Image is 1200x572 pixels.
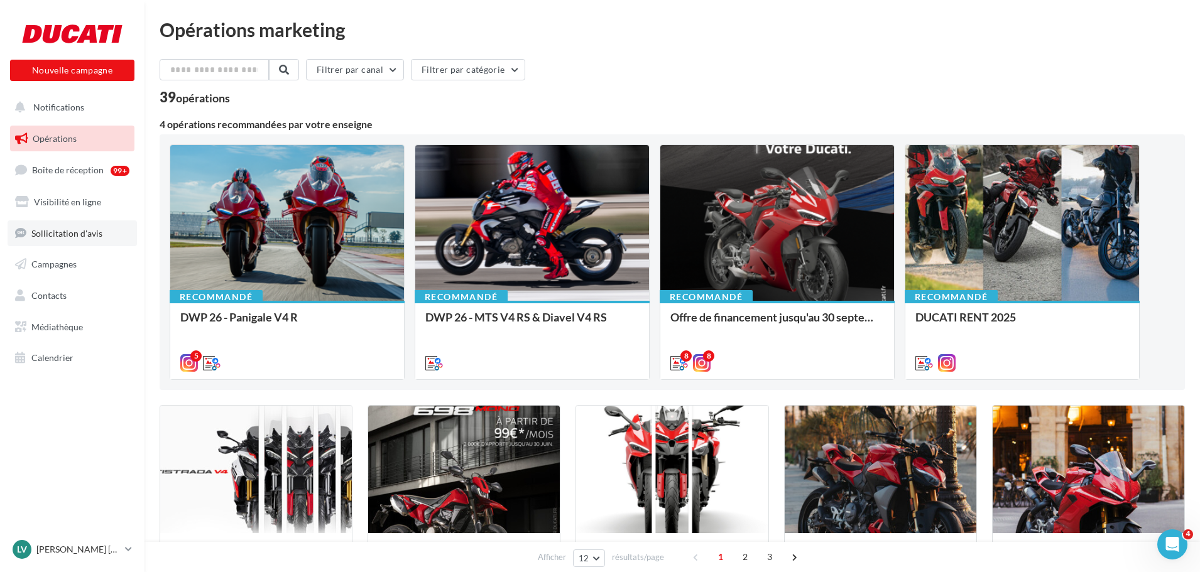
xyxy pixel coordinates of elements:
a: Sollicitation d'avis [8,220,137,247]
span: Afficher [538,551,566,563]
span: résultats/page [612,551,664,563]
span: 3 [760,547,780,567]
span: 4 [1183,529,1193,539]
div: 99+ [111,166,129,176]
div: Opérations marketing [160,20,1185,39]
div: DWP 26 - Panigale V4 R [180,311,394,336]
div: DUCATI RENT 2025 [915,311,1129,336]
button: Notifications [8,94,132,121]
a: Lv [PERSON_NAME] [PERSON_NAME] [10,537,134,561]
span: Notifications [33,102,84,112]
a: Campagnes [8,251,137,278]
button: Filtrer par canal [306,59,404,80]
div: Offre de financement jusqu'au 30 septembre [670,311,884,336]
p: [PERSON_NAME] [PERSON_NAME] [36,543,120,556]
span: Médiathèque [31,321,83,332]
a: Contacts [8,283,137,309]
a: Opérations [8,126,137,152]
div: Recommandé [905,290,998,304]
span: 2 [735,547,755,567]
span: Opérations [33,133,77,144]
div: 8 [703,350,714,362]
div: Recommandé [660,290,753,304]
a: Médiathèque [8,314,137,340]
div: Recommandé [170,290,263,304]
span: Calendrier [31,352,74,363]
div: 4 opérations recommandées par votre enseigne [160,119,1185,129]
a: Visibilité en ligne [8,189,137,215]
span: Lv [17,543,27,556]
div: DWP 26 - MTS V4 RS & Diavel V4 RS [425,311,639,336]
button: 12 [573,549,605,567]
span: Campagnes [31,259,77,269]
div: 39 [160,90,230,104]
a: Calendrier [8,345,137,371]
div: 5 [190,350,202,362]
span: Contacts [31,290,67,301]
div: opérations [176,92,230,104]
button: Nouvelle campagne [10,60,134,81]
a: Boîte de réception99+ [8,156,137,183]
div: 8 [680,350,692,362]
span: 1 [711,547,731,567]
span: 12 [579,553,589,563]
iframe: Intercom live chat [1157,529,1187,559]
span: Sollicitation d'avis [31,227,102,238]
div: Recommandé [415,290,508,304]
span: Visibilité en ligne [34,197,101,207]
button: Filtrer par catégorie [411,59,525,80]
span: Boîte de réception [32,165,104,175]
